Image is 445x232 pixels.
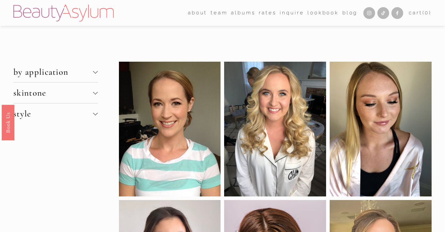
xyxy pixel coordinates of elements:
span: 0 [425,10,429,16]
a: Instagram [363,7,375,19]
a: Blog [342,8,357,18]
a: Lookbook [307,8,339,18]
span: about [188,8,207,18]
a: Rates [259,8,276,18]
span: ( ) [422,10,432,16]
button: by application [13,62,98,82]
span: by application [13,67,93,77]
span: team [211,8,227,18]
span: skintone [13,87,93,98]
img: Beauty Asylum | Bridal Hair &amp; Makeup Charlotte &amp; Atlanta [13,5,114,22]
button: style [13,103,98,124]
a: 0 items in cart [409,8,432,18]
a: folder dropdown [211,8,227,18]
button: skintone [13,83,98,103]
a: Inquire [280,8,304,18]
a: albums [231,8,255,18]
a: Book Us [2,104,14,140]
span: style [13,108,93,119]
a: TikTok [377,7,389,19]
a: folder dropdown [188,8,207,18]
a: Facebook [391,7,403,19]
